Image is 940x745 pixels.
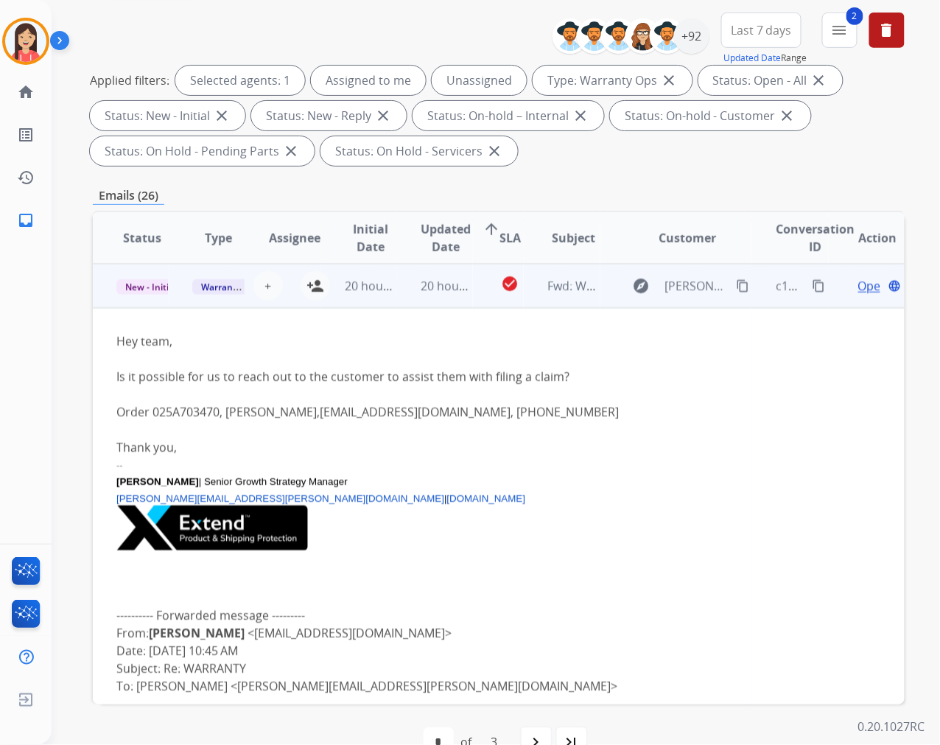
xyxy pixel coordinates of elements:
[610,101,811,130] div: Status: On-hold - Customer
[829,212,905,264] th: Action
[116,332,729,350] div: Hey team,
[413,101,604,130] div: Status: On-hold – Internal
[633,277,650,295] mat-icon: explore
[552,229,595,247] span: Subject
[254,626,445,642] a: [EMAIL_ADDRESS][DOMAIN_NAME]
[888,279,902,293] mat-icon: language
[878,21,896,39] mat-icon: delete
[374,107,392,125] mat-icon: close
[175,66,305,95] div: Selected agents: 1
[251,101,407,130] div: Status: New - Reply
[205,229,232,247] span: Type
[846,7,863,25] span: 2
[192,279,268,295] span: Warranty Ops
[858,277,888,295] span: Open
[501,275,519,293] mat-icon: check_circle
[311,66,426,95] div: Assigned to me
[831,21,849,39] mat-icon: menu
[116,493,444,504] a: [PERSON_NAME][EMAIL_ADDRESS][PERSON_NAME][DOMAIN_NAME]
[432,66,527,95] div: Unassigned
[724,52,807,64] span: Range
[269,229,320,247] span: Assignee
[776,220,855,256] span: Conversation ID
[123,229,161,247] span: Status
[253,271,283,301] button: +
[17,83,35,101] mat-icon: home
[282,142,300,160] mat-icon: close
[93,186,164,205] p: Emails (26)
[320,404,511,420] a: [EMAIL_ADDRESS][DOMAIN_NAME]
[721,13,802,48] button: Last 7 days
[116,607,729,696] div: ---------- Forwarded message --------- From: Date: [DATE] 10:45 AM Subject: Re: WARRANTY To: [PER...
[483,220,500,238] mat-icon: arrow_upward
[698,66,843,95] div: Status: Open - All
[17,211,35,229] mat-icon: inbox
[345,220,396,256] span: Initial Date
[813,279,826,293] mat-icon: content_copy
[237,679,611,695] a: [PERSON_NAME][EMAIL_ADDRESS][PERSON_NAME][DOMAIN_NAME]
[447,489,526,506] a: [DOMAIN_NAME]
[665,277,729,295] span: [PERSON_NAME][EMAIL_ADDRESS][PERSON_NAME][DOMAIN_NAME]
[116,368,729,421] div: Is it possible for us to reach out to the customer to assist them with filing a claim? Order 025A...
[547,278,638,294] span: Fwd: WARRANTY
[17,169,35,186] mat-icon: history
[421,278,494,294] span: 20 hours ago
[213,107,231,125] mat-icon: close
[306,277,324,295] mat-icon: person_add
[116,438,729,456] div: Thank you,
[736,279,749,293] mat-icon: content_copy
[90,71,169,89] p: Applied filters:
[731,27,792,33] span: Last 7 days
[199,476,348,487] span: | Senior Growth Strategy Manager
[116,476,199,487] span: [PERSON_NAME]
[858,718,925,736] p: 0.20.1027RC
[5,21,46,62] img: avatar
[444,493,446,504] span: |
[90,101,245,130] div: Status: New - Initial
[572,107,589,125] mat-icon: close
[810,71,828,89] mat-icon: close
[779,107,796,125] mat-icon: close
[248,626,452,642] span: < >
[724,52,782,64] button: Updated Date
[674,18,709,54] div: +92
[17,126,35,144] mat-icon: list_alt
[90,136,315,166] div: Status: On Hold - Pending Parts
[345,278,418,294] span: 20 hours ago
[421,220,471,256] span: Updated Date
[447,493,526,504] span: [DOMAIN_NAME]
[499,229,521,247] span: SLA
[320,136,518,166] div: Status: On Hold - Servicers
[659,229,716,247] span: Customer
[116,506,308,550] img: u6zlNwbuop0pq_fxyEDciic9WMSqd9u-JZ09FUqUNCvlI0u7OwG2XFtRbK0QROzuZEpsTLLbCtQ0P1Dz53jTp0gAXDc_gf2kI...
[660,71,678,89] mat-icon: close
[116,460,123,471] span: --
[533,66,692,95] div: Type: Warranty Ops
[822,13,857,48] button: 2
[149,626,245,642] strong: [PERSON_NAME]
[485,142,503,160] mat-icon: close
[116,279,185,295] span: New - Initial
[264,277,271,295] span: +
